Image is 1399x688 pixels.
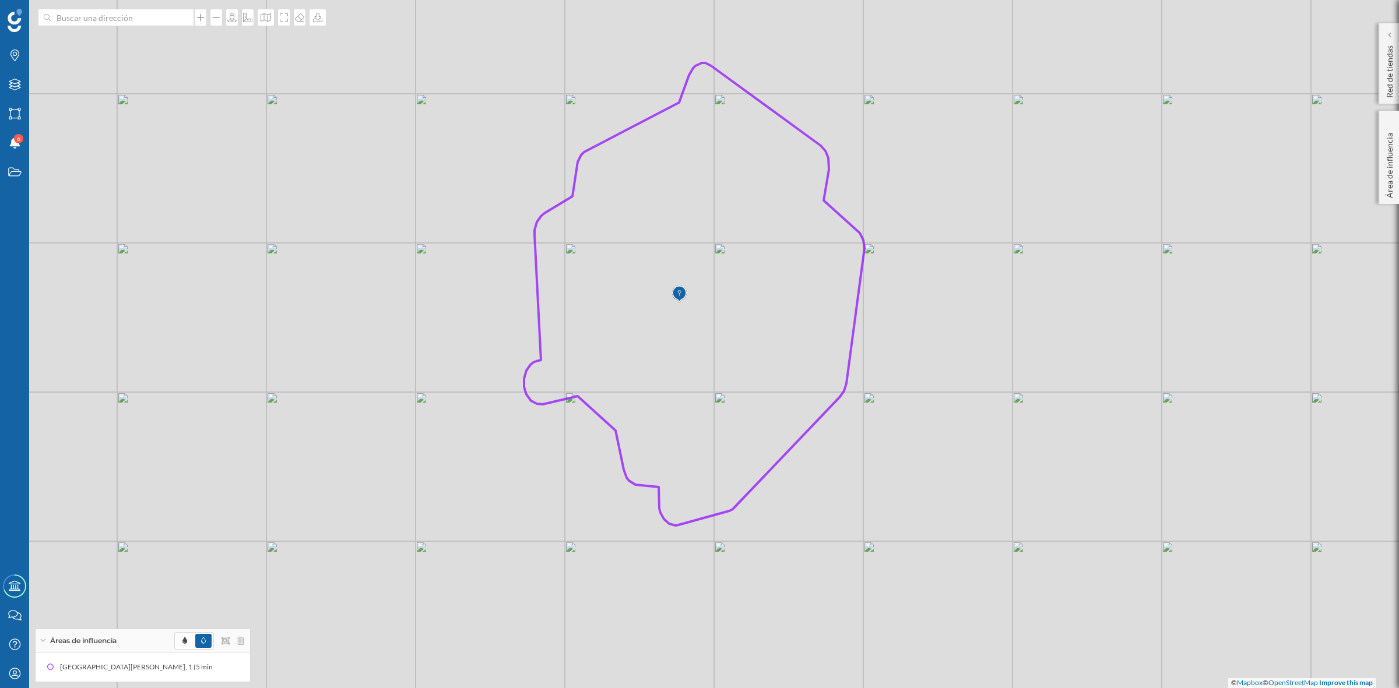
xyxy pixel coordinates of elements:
[50,636,117,646] span: Áreas de influencia
[1319,678,1373,687] a: Improve this map
[17,133,20,144] span: 6
[1237,678,1263,687] a: Mapbox
[1268,678,1318,687] a: OpenStreetMap
[60,661,251,673] div: [GEOGRAPHIC_DATA][PERSON_NAME], 1 (5 min Andando)
[672,283,687,306] img: Marker
[8,9,22,32] img: Geoblink Logo
[1228,678,1376,688] div: © ©
[1384,41,1396,98] p: Red de tiendas
[1384,128,1396,198] p: Área de influencia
